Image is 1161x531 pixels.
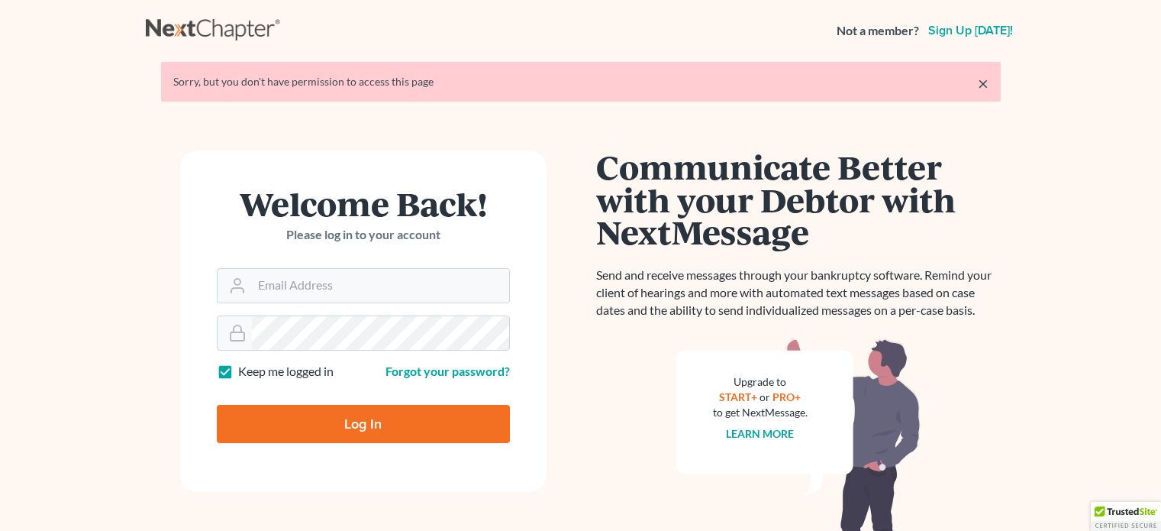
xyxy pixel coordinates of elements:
[1091,502,1161,531] div: TrustedSite Certified
[173,74,988,89] div: Sorry, but you don't have permission to access this page
[925,24,1016,37] a: Sign up [DATE]!
[772,390,801,403] a: PRO+
[726,427,794,440] a: Learn more
[596,267,1001,319] p: Send and receive messages through your bankruptcy software. Remind your client of hearings and mo...
[978,74,988,92] a: ×
[759,390,770,403] span: or
[252,269,509,303] input: Email Address
[719,390,757,403] a: START+
[238,363,334,380] label: Keep me logged in
[385,364,510,378] a: Forgot your password?
[217,405,510,443] input: Log In
[713,405,808,420] div: to get NextMessage.
[837,22,919,40] strong: Not a member?
[596,151,1001,248] h1: Communicate Better with your Debtor with NextMessage
[713,374,808,390] div: Upgrade to
[217,226,510,244] p: Please log in to your account
[217,187,510,220] h1: Welcome Back!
